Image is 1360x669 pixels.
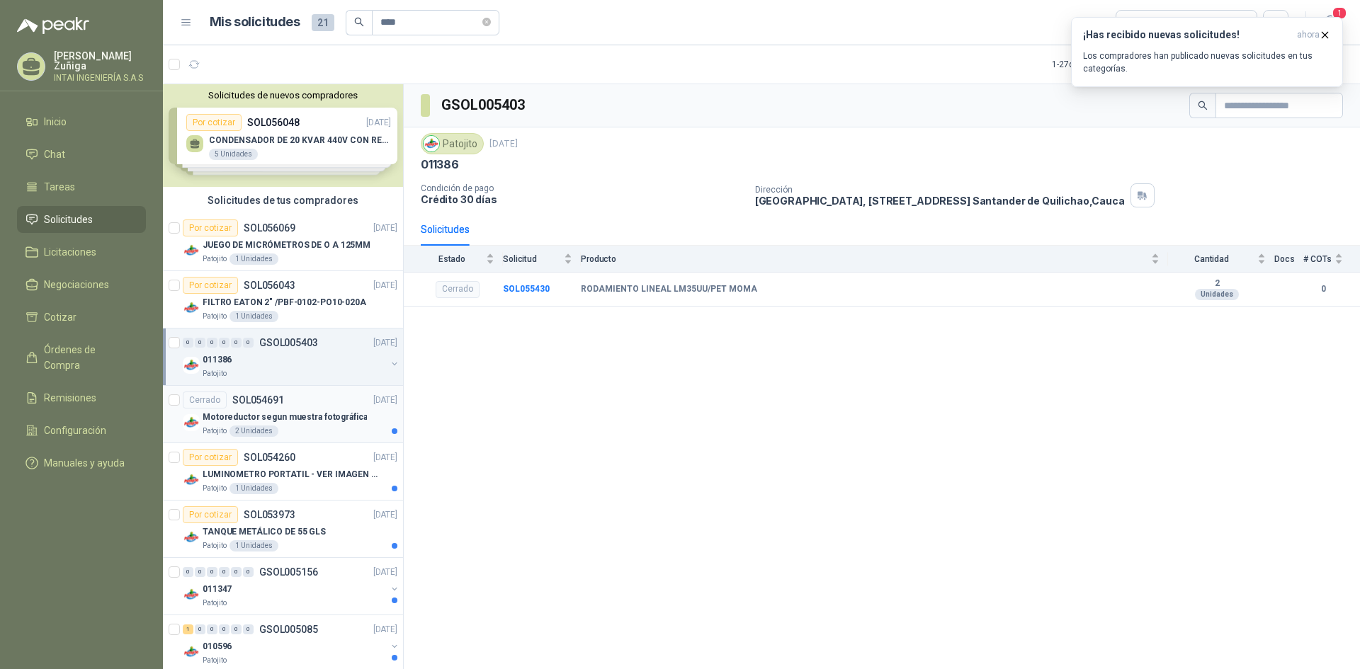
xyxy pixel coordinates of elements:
[44,212,93,227] span: Solicitudes
[231,338,242,348] div: 0
[207,338,217,348] div: 0
[183,334,400,379] a: 0 0 0 0 0 0 GSOL005403[DATE] Company Logo011386Patojito
[203,368,227,379] p: Patojito
[441,94,527,116] h3: GSOL005403
[17,17,89,34] img: Logo peakr
[203,655,227,666] p: Patojito
[183,621,400,666] a: 1 0 0 0 0 0 GSOL005085[DATE] Company Logo010596Patojito
[229,483,278,494] div: 1 Unidades
[17,173,146,200] a: Tareas
[183,644,200,661] img: Company Logo
[436,281,480,298] div: Cerrado
[581,284,757,295] b: RODAMIENTO LINEAL LM35UU/PET MOMA
[373,222,397,235] p: [DATE]
[259,338,318,348] p: GSOL005403
[44,390,96,406] span: Remisiones
[207,567,217,577] div: 0
[207,624,217,634] div: 0
[203,525,326,539] p: TANQUE METÁLICO DE 55 GLS
[163,187,403,214] div: Solicitudes de tus compradores
[203,640,232,653] p: 010596
[482,16,491,29] span: close-circle
[203,411,367,424] p: Motoreductor segun muestra fotográfica
[421,133,484,154] div: Patojito
[1297,29,1320,41] span: ahora
[54,74,146,82] p: INTAI INGENIERÍA S.A.S
[17,384,146,411] a: Remisiones
[421,222,470,237] div: Solicitudes
[54,51,146,71] p: [PERSON_NAME] Zuñiga
[373,623,397,636] p: [DATE]
[183,414,200,431] img: Company Logo
[424,136,439,151] img: Company Logo
[17,336,146,379] a: Órdenes de Compra
[229,311,278,322] div: 1 Unidades
[203,353,232,367] p: 011386
[163,501,403,558] a: Por cotizarSOL053973[DATE] Company LogoTANQUE METÁLICO DE 55 GLSPatojito1 Unidades
[1303,246,1360,272] th: # COTs
[17,141,146,168] a: Chat
[195,624,205,634] div: 0
[243,567,254,577] div: 0
[244,280,295,290] p: SOL056043
[1168,254,1254,264] span: Cantidad
[203,597,227,609] p: Patojito
[1083,50,1331,75] p: Los compradores han publicado nuevas solicitudes en tus categorías.
[243,338,254,348] div: 0
[163,386,403,443] a: CerradoSOL054691[DATE] Company LogoMotoreductor segun muestra fotográficaPatojito2 Unidades
[17,417,146,444] a: Configuración
[17,239,146,265] a: Licitaciones
[421,193,744,205] p: Crédito 30 días
[203,425,227,437] p: Patojito
[44,244,96,260] span: Licitaciones
[1125,15,1155,30] div: Todas
[229,253,278,265] div: 1 Unidades
[755,195,1125,207] p: [GEOGRAPHIC_DATA], [STREET_ADDRESS] Santander de Quilichao , Cauca
[219,338,229,348] div: 0
[503,246,581,272] th: Solicitud
[232,395,284,405] p: SOL054691
[244,452,295,462] p: SOL054260
[259,567,318,577] p: GSOL005156
[482,18,491,26] span: close-circle
[17,108,146,135] a: Inicio
[231,624,242,634] div: 0
[259,624,318,634] p: GSOL005085
[169,90,397,101] button: Solicitudes de nuevos compradores
[203,583,232,596] p: 011347
[244,510,295,520] p: SOL053973
[1303,254,1332,264] span: # COTs
[203,483,227,494] p: Patojito
[231,567,242,577] div: 0
[183,242,200,259] img: Company Logo
[1303,282,1343,296] b: 0
[404,246,503,272] th: Estado
[244,223,295,233] p: SOL056069
[44,147,65,162] span: Chat
[503,284,550,294] b: SOL055430
[581,246,1168,272] th: Producto
[44,179,75,195] span: Tareas
[163,84,403,187] div: Solicitudes de nuevos compradoresPor cotizarSOL056048[DATE] CONDENSADOR DE 20 KVAR 440V CON RESIS...
[210,12,300,33] h1: Mis solicitudes
[195,567,205,577] div: 0
[17,206,146,233] a: Solicitudes
[183,219,238,236] div: Por cotizar
[44,423,106,438] span: Configuración
[229,540,278,551] div: 1 Unidades
[17,271,146,298] a: Negociaciones
[1274,246,1303,272] th: Docs
[203,468,379,481] p: LUMINOMETRO PORTATIL - VER IMAGEN ADJUNTA
[183,506,238,523] div: Por cotizar
[373,508,397,522] p: [DATE]
[1317,10,1343,35] button: 1
[183,586,200,603] img: Company Logo
[203,311,227,322] p: Patojito
[203,239,370,252] p: JUEGO DE MICRÓMETROS DE O A 125MM
[183,564,400,609] a: 0 0 0 0 0 0 GSOL005156[DATE] Company Logo011347Patojito
[421,157,459,172] p: 011386
[373,394,397,407] p: [DATE]
[373,336,397,350] p: [DATE]
[373,566,397,579] p: [DATE]
[1083,29,1291,41] h3: ¡Has recibido nuevas solicitudes!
